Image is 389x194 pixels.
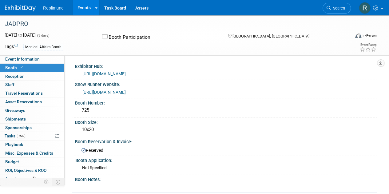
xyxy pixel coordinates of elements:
[5,82,14,87] span: Staff
[5,176,36,181] span: Attachments
[82,71,126,76] a: [URL][DOMAIN_NAME]
[362,33,377,38] div: In-Person
[75,137,377,145] div: Booth Reservation & Invoice:
[0,89,64,97] a: Travel Reservations
[0,166,64,175] a: ROI, Objectives & ROO
[331,6,345,10] span: Search
[0,149,64,157] a: Misc. Expenses & Credits
[0,158,64,166] a: Budget
[5,168,46,173] span: ROI, Objectives & ROO
[75,62,377,69] div: Exhibitor Hub:
[80,125,372,134] div: 10x20
[82,90,126,95] a: [URL][DOMAIN_NAME]
[5,57,40,61] span: Event Information
[0,115,64,123] a: Shipments
[75,175,377,183] div: Booth Notes:
[0,175,64,183] a: Attachments8
[5,142,23,147] span: Playbook
[5,33,36,38] span: [DATE] [DATE]
[5,5,36,11] img: ExhibitDay
[5,65,24,70] span: Booth
[41,178,52,186] td: Personalize Event Tab Strip
[323,3,351,14] a: Search
[0,72,64,81] a: Reception
[80,105,372,115] div: 725
[0,124,64,132] a: Sponsorships
[75,98,377,106] div: Booth Number:
[5,151,53,156] span: Misc. Expenses & Credits
[17,134,25,138] span: 25%
[20,66,23,69] i: Booth reservation complete
[0,64,64,72] a: Booth
[75,156,374,164] div: Booth Application:
[0,55,64,63] a: Event Information
[0,132,64,140] a: Tasks25%
[322,32,377,41] div: Event Format
[43,6,64,10] span: Replimune
[360,43,376,46] div: Event Rating
[0,98,64,106] a: Asset Reservations
[37,34,50,38] span: (3 days)
[5,159,19,164] span: Budget
[5,91,43,96] span: Travel Reservations
[5,117,26,121] span: Shipments
[0,141,64,149] a: Playbook
[355,33,361,38] img: Format-Inperson.png
[0,106,64,115] a: Giveaways
[359,2,371,14] img: Rosalind Malhotra
[100,32,218,43] div: Booth Participation
[232,34,309,38] span: [GEOGRAPHIC_DATA], [GEOGRAPHIC_DATA]
[0,81,64,89] a: Staff
[31,176,36,181] span: 8
[5,43,18,50] td: Tags
[3,18,345,30] div: JADPRO
[5,99,42,104] span: Asset Reservations
[17,33,23,38] span: to
[5,74,25,79] span: Reception
[23,44,63,50] div: Medical Affairs Booth
[75,118,377,125] div: Booth Size:
[5,133,25,138] span: Tasks
[52,178,65,186] td: Toggle Event Tabs
[5,125,32,130] span: Sponsorships
[82,165,372,171] div: Not Specified
[5,108,25,113] span: Giveaways
[80,146,372,153] div: Reserved
[75,80,377,88] div: Show Runner Website:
